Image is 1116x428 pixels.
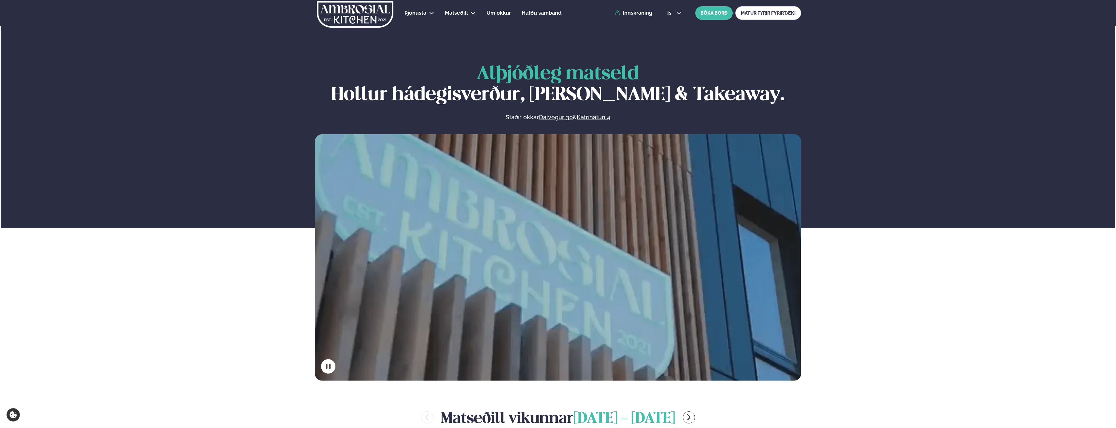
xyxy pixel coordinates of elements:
[487,10,511,16] span: Um okkur
[695,6,733,20] button: BÓKA BORÐ
[477,65,639,83] span: Alþjóðleg matseld
[573,412,675,426] span: [DATE] - [DATE]
[735,6,801,20] a: MATUR FYRIR FYRIRTÆKI
[445,10,468,16] span: Matseðill
[487,9,511,17] a: Um okkur
[315,64,801,106] h1: Hollur hádegisverður, [PERSON_NAME] & Takeaway.
[667,10,673,16] span: is
[7,408,20,421] a: Cookie settings
[683,411,695,423] button: menu-btn-right
[316,1,394,28] img: logo
[435,113,681,121] p: Staðir okkar &
[522,9,561,17] a: Hafðu samband
[404,9,426,17] a: Þjónusta
[445,9,468,17] a: Matseðill
[539,113,573,121] a: Dalvegur 30
[577,113,610,121] a: Katrinatun 4
[441,407,675,428] h2: Matseðill vikunnar
[522,10,561,16] span: Hafðu samband
[421,411,433,423] button: menu-btn-left
[662,10,686,16] button: is
[404,10,426,16] span: Þjónusta
[615,10,652,16] a: Innskráning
